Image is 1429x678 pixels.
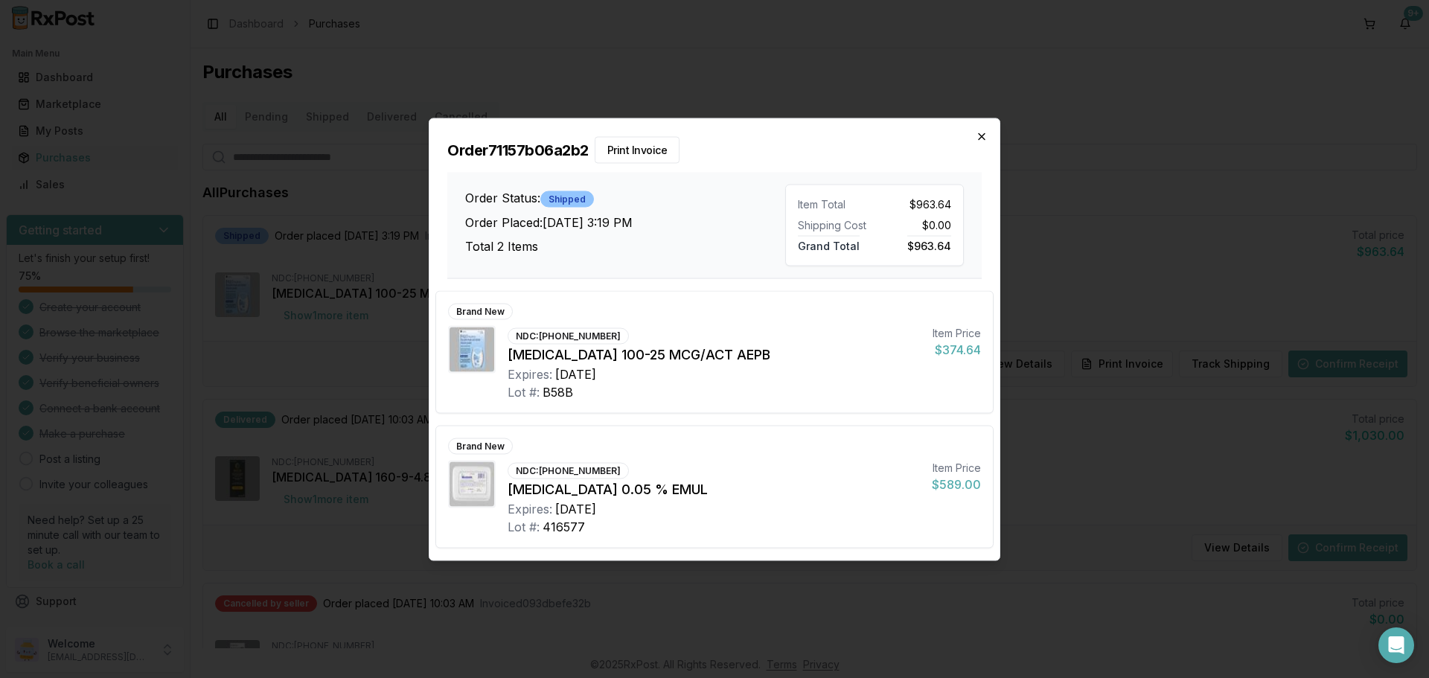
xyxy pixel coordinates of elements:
[798,196,869,211] div: Item Total
[880,217,951,232] div: $0.00
[448,303,513,319] div: Brand New
[933,340,981,358] div: $374.64
[932,460,981,475] div: Item Price
[508,365,552,383] div: Expires:
[447,136,982,163] h2: Order 71157b06a2b2
[595,136,680,163] button: Print Invoice
[798,235,860,252] span: Grand Total
[450,327,494,371] img: Breo Ellipta 100-25 MCG/ACT AEPB
[798,217,869,232] div: Shipping Cost
[543,517,585,535] div: 416577
[508,344,921,365] div: [MEDICAL_DATA] 100-25 MCG/ACT AEPB
[450,461,494,506] img: Restasis 0.05 % EMUL
[465,189,785,208] h3: Order Status:
[540,191,594,208] div: Shipped
[508,383,540,400] div: Lot #:
[508,462,629,479] div: NDC: [PHONE_NUMBER]
[465,214,785,231] h3: Order Placed: [DATE] 3:19 PM
[880,196,951,211] div: $963.64
[555,365,596,383] div: [DATE]
[508,327,629,344] div: NDC: [PHONE_NUMBER]
[508,499,552,517] div: Expires:
[508,517,540,535] div: Lot #:
[933,325,981,340] div: Item Price
[543,383,573,400] div: B58B
[907,235,951,252] span: $963.64
[555,499,596,517] div: [DATE]
[465,237,785,255] h3: Total 2 Items
[932,475,981,493] div: $589.00
[508,479,920,499] div: [MEDICAL_DATA] 0.05 % EMUL
[448,438,513,454] div: Brand New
